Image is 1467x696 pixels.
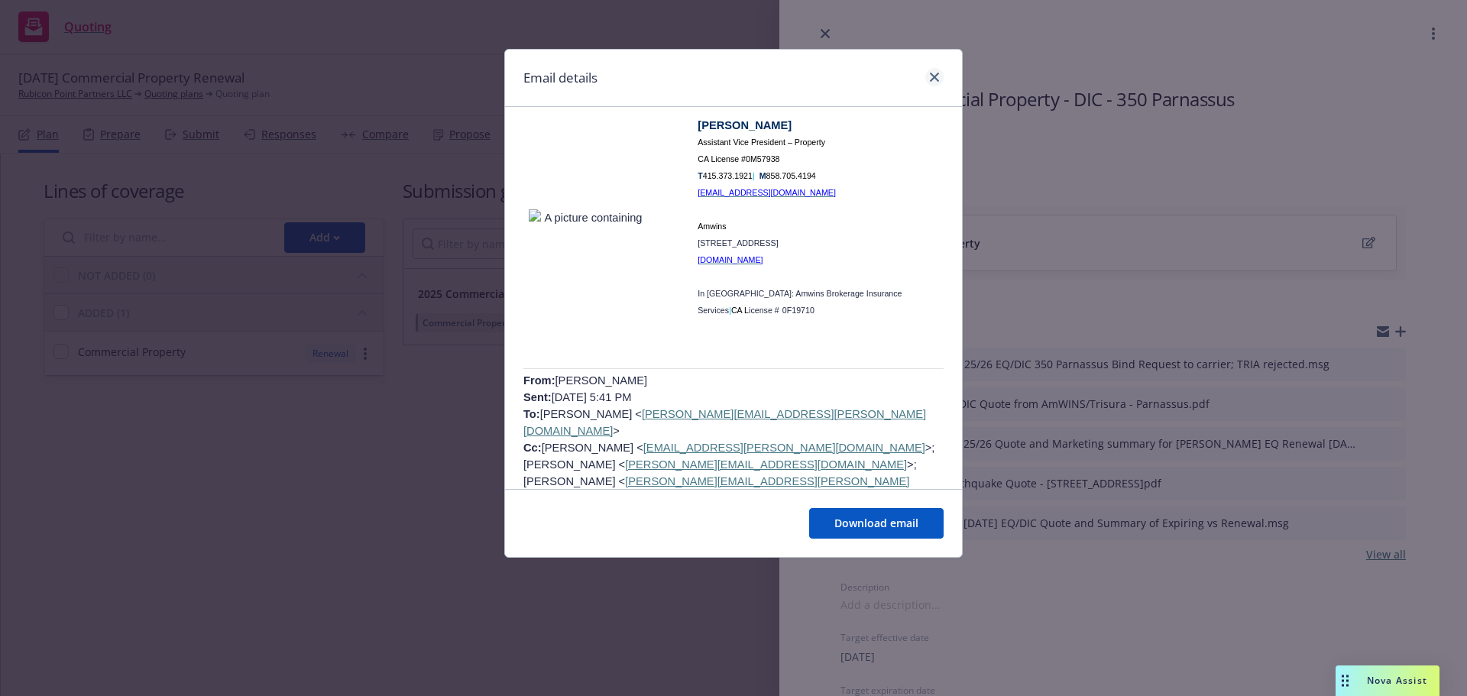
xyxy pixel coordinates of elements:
[834,516,918,530] span: Download email
[1367,674,1427,687] span: Nova Assist
[1336,665,1355,696] div: Drag to move
[1336,665,1439,696] button: Nova Assist
[523,475,909,504] a: [PERSON_NAME][EMAIL_ADDRESS][PERSON_NAME][DOMAIN_NAME]
[809,508,944,539] button: Download email
[523,408,926,437] a: [PERSON_NAME][EMAIL_ADDRESS][PERSON_NAME][DOMAIN_NAME]
[625,458,907,471] a: [PERSON_NAME][EMAIL_ADDRESS][DOMAIN_NAME]
[643,442,925,454] a: [EMAIL_ADDRESS][PERSON_NAME][DOMAIN_NAME]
